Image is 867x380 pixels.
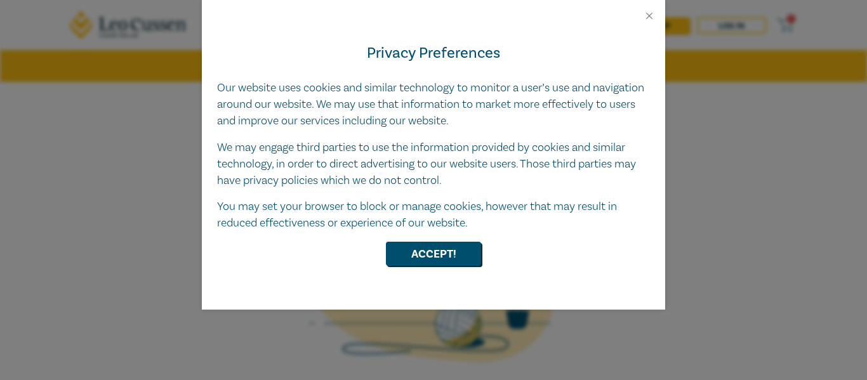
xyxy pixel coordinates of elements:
[386,242,481,266] button: Accept!
[217,140,650,189] p: We may engage third parties to use the information provided by cookies and similar technology, in...
[217,199,650,232] p: You may set your browser to block or manage cookies, however that may result in reduced effective...
[217,80,650,129] p: Our website uses cookies and similar technology to monitor a user’s use and navigation around our...
[217,42,650,65] h4: Privacy Preferences
[644,10,655,22] button: Close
